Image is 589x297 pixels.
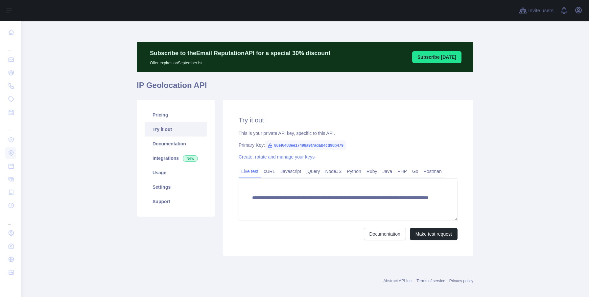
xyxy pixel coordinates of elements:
span: 86ef6403ee17498a9f7adab4cd90b479 [265,140,346,150]
a: Try it out [145,122,207,137]
a: Go [410,166,421,177]
p: Offer expires on September 1st. [150,58,330,66]
a: Java [380,166,395,177]
a: Terms of service [416,279,445,283]
a: Integrations New [145,151,207,165]
a: PHP [395,166,410,177]
a: Abstract API Inc. [384,279,413,283]
div: This is your private API key, specific to this API. [239,130,458,137]
a: Create, rotate and manage your keys [239,154,315,159]
h2: Try it out [239,116,458,125]
button: Subscribe [DATE] [412,51,461,63]
a: Support [145,194,207,209]
span: Invite users [528,7,554,14]
a: jQuery [304,166,322,177]
a: Pricing [145,108,207,122]
h1: IP Geolocation API [137,80,473,96]
div: ... [5,119,16,133]
a: Settings [145,180,207,194]
div: ... [5,213,16,226]
span: New [183,155,198,162]
a: Javascript [278,166,304,177]
a: NodeJS [322,166,344,177]
a: Ruby [364,166,380,177]
a: Live test [239,166,261,177]
a: Documentation [364,228,406,240]
a: Privacy policy [449,279,473,283]
div: Primary Key: [239,142,458,148]
a: Python [344,166,364,177]
button: Invite users [518,5,555,16]
a: Documentation [145,137,207,151]
a: Usage [145,165,207,180]
a: Postman [421,166,444,177]
button: Make test request [410,228,458,240]
p: Subscribe to the Email Reputation API for a special 30 % discount [150,49,330,58]
div: ... [5,39,16,53]
a: cURL [261,166,278,177]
